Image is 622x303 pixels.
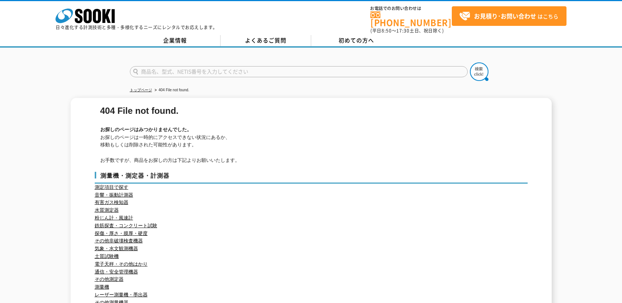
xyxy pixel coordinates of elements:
[95,231,148,236] a: 探傷・厚さ・膜厚・硬度
[452,6,566,26] a: お見積り･お問い合わせはこちら
[95,200,128,205] a: 有害ガス検知器
[370,27,444,34] span: (平日 ～ 土日、祝日除く)
[221,35,311,46] a: よくあるご質問
[153,86,189,94] li: 404 File not found.
[95,292,148,297] a: レーザー測量機・墨出器
[381,27,392,34] span: 8:50
[95,223,157,228] a: 鉄筋探査・コンクリート試験
[130,88,152,92] a: トップページ
[95,184,128,190] a: 測定項目で探す
[311,35,402,46] a: 初めての方へ
[95,238,143,244] a: その他非破壊検査機器
[339,36,374,44] span: 初めての方へ
[474,11,536,20] strong: お見積り･お問い合わせ
[130,35,221,46] a: 企業情報
[459,11,558,22] span: はこちら
[95,284,109,290] a: 測量機
[100,126,524,134] h2: お探しのページはみつかりませんでした。
[95,172,528,184] h3: 測量機・測定器・計測器
[130,66,468,77] input: 商品名、型式、NETIS番号を入力してください
[95,261,148,267] a: 電子天秤・その他はかり
[370,11,452,27] a: [PHONE_NUMBER]
[396,27,410,34] span: 17:30
[95,276,124,282] a: その他測定器
[95,192,133,198] a: 音響・振動計測器
[95,246,138,251] a: 気象・水文観測機器
[56,25,218,30] p: 日々進化する計測技術と多種・多様化するニーズにレンタルでお応えします。
[95,269,138,275] a: 通信・安全管理機器
[100,107,524,115] h1: 404 File not found.
[100,134,524,164] p: お探しのページは一時的にアクセスできない状況にあるか、 移動もしくは削除された可能性があります。 お手数ですが、商品をお探しの方は下記よりお願いいたします。
[470,62,488,81] img: btn_search.png
[370,6,452,11] span: お電話でのお問い合わせは
[95,253,119,259] a: 土質試験機
[95,215,133,221] a: 粉じん計・風速計
[95,207,119,213] a: 水質測定器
